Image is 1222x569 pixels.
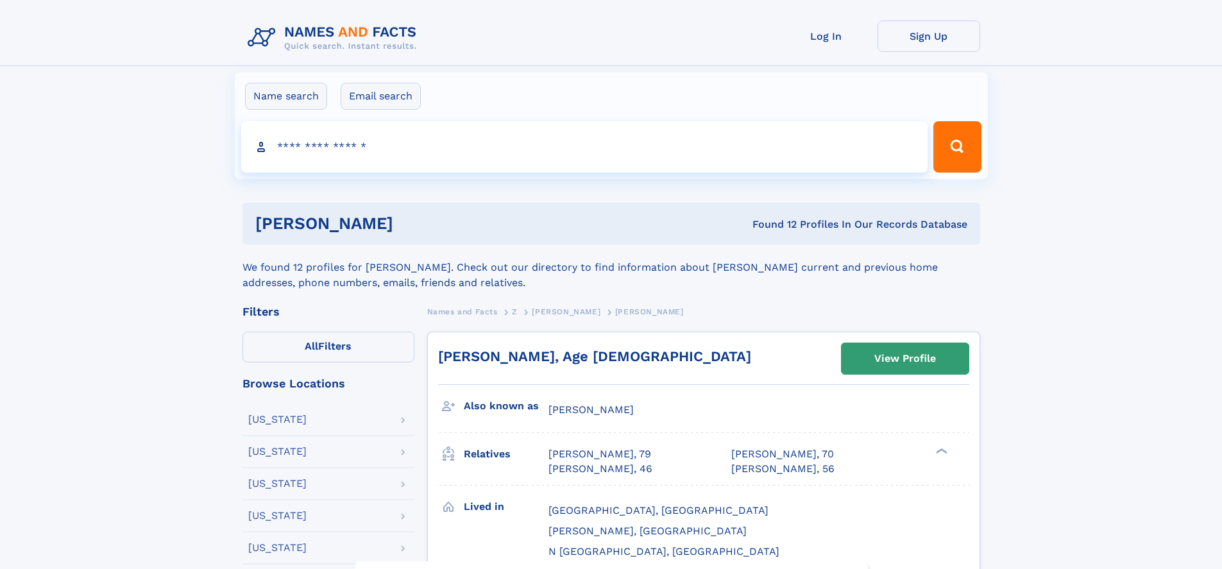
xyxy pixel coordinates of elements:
[512,307,518,316] span: Z
[242,244,980,291] div: We found 12 profiles for [PERSON_NAME]. Check out our directory to find information about [PERSON...
[427,303,498,319] a: Names and Facts
[573,217,967,232] div: Found 12 Profiles In Our Records Database
[532,303,600,319] a: [PERSON_NAME]
[731,447,834,461] a: [PERSON_NAME], 70
[245,83,327,110] label: Name search
[548,462,652,476] a: [PERSON_NAME], 46
[341,83,421,110] label: Email search
[731,462,835,476] a: [PERSON_NAME], 56
[615,307,684,316] span: [PERSON_NAME]
[242,378,414,389] div: Browse Locations
[464,443,548,465] h3: Relatives
[548,545,779,557] span: N [GEOGRAPHIC_DATA], [GEOGRAPHIC_DATA]
[548,447,651,461] a: [PERSON_NAME], 79
[255,216,573,232] h1: [PERSON_NAME]
[438,348,751,364] a: [PERSON_NAME], Age [DEMOGRAPHIC_DATA]
[933,447,948,455] div: ❯
[241,121,928,173] input: search input
[305,340,318,352] span: All
[842,343,969,374] a: View Profile
[548,403,634,416] span: [PERSON_NAME]
[512,303,518,319] a: Z
[464,496,548,518] h3: Lived in
[775,21,878,52] a: Log In
[248,414,307,425] div: [US_STATE]
[242,21,427,55] img: Logo Names and Facts
[242,332,414,362] label: Filters
[248,446,307,457] div: [US_STATE]
[548,525,747,537] span: [PERSON_NAME], [GEOGRAPHIC_DATA]
[933,121,981,173] button: Search Button
[464,395,548,417] h3: Also known as
[874,344,936,373] div: View Profile
[248,511,307,521] div: [US_STATE]
[532,307,600,316] span: [PERSON_NAME]
[878,21,980,52] a: Sign Up
[248,543,307,553] div: [US_STATE]
[242,306,414,318] div: Filters
[248,479,307,489] div: [US_STATE]
[548,504,768,516] span: [GEOGRAPHIC_DATA], [GEOGRAPHIC_DATA]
